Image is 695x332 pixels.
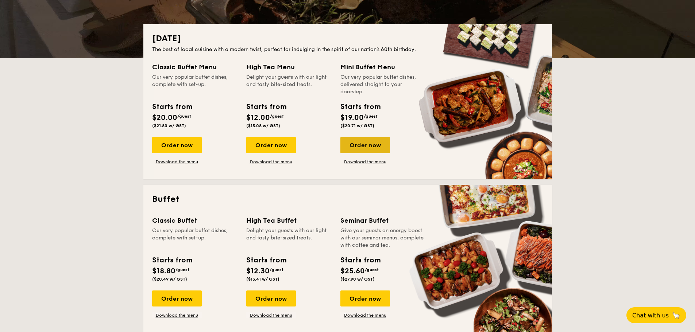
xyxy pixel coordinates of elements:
span: $12.30 [246,267,270,276]
a: Download the menu [152,312,202,318]
span: $20.00 [152,113,177,122]
div: Starts from [246,101,286,112]
span: /guest [270,267,283,272]
span: ($13.41 w/ GST) [246,277,279,282]
div: Order now [152,290,202,306]
span: ($27.90 w/ GST) [340,277,375,282]
span: 🦙 [672,311,680,320]
div: Give your guests an energy boost with our seminar menus, complete with coffee and tea. [340,227,426,249]
div: Delight your guests with our light and tasty bite-sized treats. [246,74,332,95]
a: Download the menu [340,159,390,165]
div: Starts from [246,255,286,266]
div: Seminar Buffet [340,215,426,226]
div: Order now [246,290,296,306]
span: /guest [364,114,378,119]
div: Our very popular buffet dishes, complete with set-up. [152,74,238,95]
div: Order now [340,137,390,153]
h2: [DATE] [152,33,543,44]
div: Starts from [340,101,380,112]
div: Starts from [152,255,192,266]
span: $18.80 [152,267,175,276]
a: Download the menu [246,312,296,318]
div: Our very popular buffet dishes, complete with set-up. [152,227,238,249]
span: /guest [270,114,284,119]
span: $19.00 [340,113,364,122]
div: Order now [246,137,296,153]
div: Starts from [340,255,380,266]
span: $12.00 [246,113,270,122]
span: /guest [177,114,191,119]
a: Download the menu [152,159,202,165]
span: ($21.80 w/ GST) [152,123,186,128]
span: /guest [365,267,379,272]
div: Order now [152,137,202,153]
button: Chat with us🦙 [626,307,686,323]
div: Starts from [152,101,192,112]
div: Delight your guests with our light and tasty bite-sized treats. [246,227,332,249]
span: Chat with us [632,312,669,319]
h2: Buffet [152,194,543,205]
div: High Tea Buffet [246,215,332,226]
div: Mini Buffet Menu [340,62,426,72]
span: $25.60 [340,267,365,276]
span: ($13.08 w/ GST) [246,123,280,128]
div: Classic Buffet [152,215,238,226]
div: The best of local cuisine with a modern twist, perfect for indulging in the spirit of our nation’... [152,46,543,53]
div: High Tea Menu [246,62,332,72]
span: /guest [175,267,189,272]
div: Our very popular buffet dishes, delivered straight to your doorstep. [340,74,426,95]
div: Classic Buffet Menu [152,62,238,72]
a: Download the menu [340,312,390,318]
a: Download the menu [246,159,296,165]
span: ($20.49 w/ GST) [152,277,187,282]
span: ($20.71 w/ GST) [340,123,374,128]
div: Order now [340,290,390,306]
